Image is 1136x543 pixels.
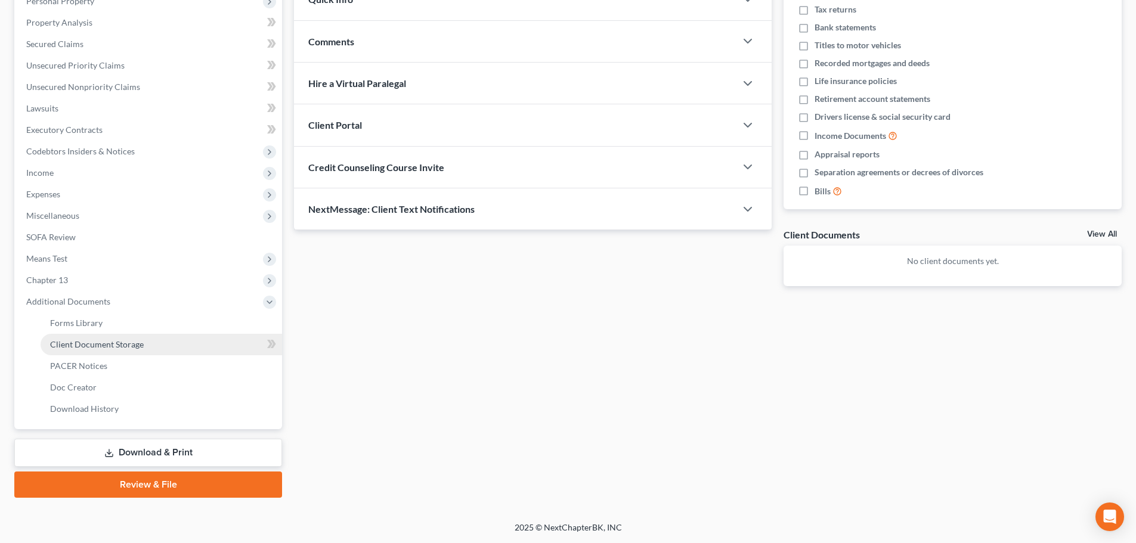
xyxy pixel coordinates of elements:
a: Unsecured Priority Claims [17,55,282,76]
span: Miscellaneous [26,210,79,221]
span: Secured Claims [26,39,83,49]
a: Unsecured Nonpriority Claims [17,76,282,98]
a: Doc Creator [41,377,282,398]
span: Executory Contracts [26,125,103,135]
span: PACER Notices [50,361,107,371]
span: Recorded mortgages and deeds [815,57,930,69]
span: Income Documents [815,130,886,142]
span: Comments [308,36,354,47]
a: SOFA Review [17,226,282,248]
span: Bills [815,185,831,197]
a: Forms Library [41,312,282,334]
span: Unsecured Priority Claims [26,60,125,70]
p: No client documents yet. [793,255,1112,267]
span: Chapter 13 [26,275,68,285]
span: Client Document Storage [50,339,144,349]
div: Client Documents [784,228,860,241]
span: Unsecured Nonpriority Claims [26,82,140,92]
a: Lawsuits [17,98,282,119]
span: Drivers license & social security card [815,111,951,123]
span: Download History [50,404,119,414]
span: Forms Library [50,318,103,328]
a: View All [1087,230,1117,238]
span: Titles to motor vehicles [815,39,901,51]
span: Retirement account statements [815,93,930,105]
span: Doc Creator [50,382,97,392]
a: Review & File [14,471,282,498]
span: Life insurance policies [815,75,897,87]
a: Download & Print [14,439,282,467]
span: Client Portal [308,119,362,131]
span: Bank statements [815,21,876,33]
a: Property Analysis [17,12,282,33]
span: Additional Documents [26,296,110,306]
span: Codebtors Insiders & Notices [26,146,135,156]
span: Expenses [26,189,60,199]
div: 2025 © NextChapterBK, INC [228,522,908,543]
div: Open Intercom Messenger [1095,502,1124,531]
span: SOFA Review [26,232,76,242]
a: Secured Claims [17,33,282,55]
span: Means Test [26,253,67,263]
span: Property Analysis [26,17,92,27]
span: Separation agreements or decrees of divorces [815,166,983,178]
span: Lawsuits [26,103,58,113]
a: Executory Contracts [17,119,282,141]
span: Income [26,167,54,178]
span: Appraisal reports [815,148,880,160]
a: PACER Notices [41,355,282,377]
a: Download History [41,398,282,420]
a: Client Document Storage [41,334,282,355]
span: NextMessage: Client Text Notifications [308,203,475,215]
span: Credit Counseling Course Invite [308,162,444,173]
span: Tax returns [815,4,856,15]
span: Hire a Virtual Paralegal [308,77,406,89]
